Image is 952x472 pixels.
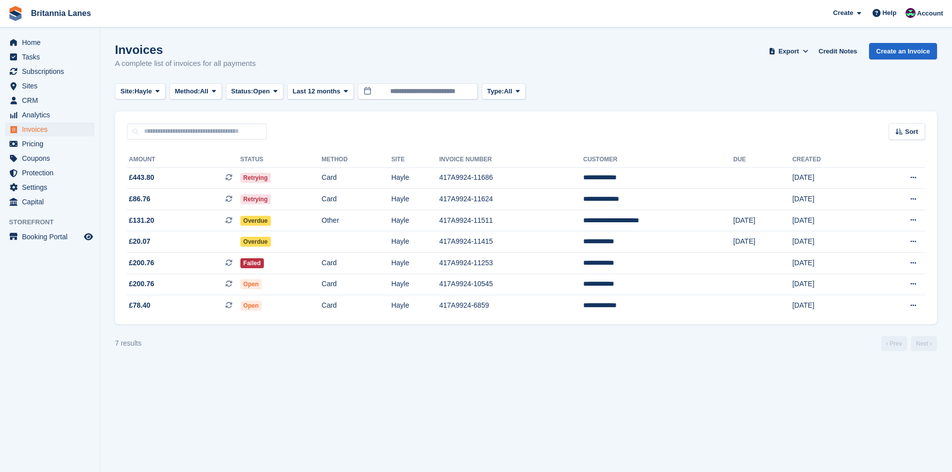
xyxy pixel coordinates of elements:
[129,236,150,247] span: £20.07
[253,86,270,96] span: Open
[22,151,82,165] span: Coupons
[322,152,391,168] th: Method
[22,93,82,107] span: CRM
[293,86,340,96] span: Last 12 months
[5,108,94,122] a: menu
[322,274,391,295] td: Card
[391,253,439,274] td: Hayle
[439,152,583,168] th: Invoice Number
[5,122,94,136] a: menu
[22,137,82,151] span: Pricing
[439,189,583,210] td: 417A9924-11624
[391,152,439,168] th: Site
[240,194,271,204] span: Retrying
[792,231,869,253] td: [DATE]
[767,43,811,59] button: Export
[879,336,939,351] nav: Page
[22,122,82,136] span: Invoices
[439,167,583,189] td: 417A9924-11686
[5,137,94,151] a: menu
[5,195,94,209] a: menu
[5,50,94,64] a: menu
[240,258,264,268] span: Failed
[115,58,256,69] p: A complete list of invoices for all payments
[22,35,82,49] span: Home
[504,86,512,96] span: All
[240,216,271,226] span: Overdue
[5,151,94,165] a: menu
[22,79,82,93] span: Sites
[129,300,150,311] span: £78.40
[115,43,256,56] h1: Invoices
[439,253,583,274] td: 417A9924-11253
[439,295,583,316] td: 417A9924-6859
[129,215,154,226] span: £131.20
[391,295,439,316] td: Hayle
[391,189,439,210] td: Hayle
[5,230,94,244] a: menu
[583,152,733,168] th: Customer
[287,83,354,100] button: Last 12 months
[733,152,792,168] th: Due
[905,127,918,137] span: Sort
[733,231,792,253] td: [DATE]
[129,279,154,289] span: £200.76
[5,93,94,107] a: menu
[391,210,439,231] td: Hayle
[175,86,200,96] span: Method:
[322,167,391,189] td: Card
[815,43,861,59] a: Credit Notes
[22,180,82,194] span: Settings
[240,301,262,311] span: Open
[129,172,154,183] span: £443.80
[22,50,82,64] span: Tasks
[5,35,94,49] a: menu
[240,152,322,168] th: Status
[792,189,869,210] td: [DATE]
[5,64,94,78] a: menu
[240,173,271,183] span: Retrying
[439,210,583,231] td: 417A9924-11511
[82,231,94,243] a: Preview store
[22,230,82,244] span: Booking Portal
[8,6,23,21] img: stora-icon-8386f47178a22dfd0bd8f6a31ec36ba5ce8667c1dd55bd0f319d3a0aa187defe.svg
[226,83,283,100] button: Status: Open
[482,83,526,100] button: Type: All
[240,279,262,289] span: Open
[200,86,208,96] span: All
[833,8,853,18] span: Create
[917,8,943,18] span: Account
[5,79,94,93] a: menu
[231,86,253,96] span: Status:
[240,237,271,247] span: Overdue
[322,210,391,231] td: Other
[127,152,240,168] th: Amount
[9,217,99,227] span: Storefront
[439,274,583,295] td: 417A9924-10545
[22,166,82,180] span: Protection
[22,195,82,209] span: Capital
[22,64,82,78] span: Subscriptions
[733,210,792,231] td: [DATE]
[169,83,222,100] button: Method: All
[322,189,391,210] td: Card
[120,86,134,96] span: Site:
[115,83,165,100] button: Site: Hayle
[792,167,869,189] td: [DATE]
[115,338,141,349] div: 7 results
[792,274,869,295] td: [DATE]
[439,231,583,253] td: 417A9924-11415
[487,86,504,96] span: Type:
[322,253,391,274] td: Card
[869,43,937,59] a: Create an Invoice
[391,167,439,189] td: Hayle
[792,210,869,231] td: [DATE]
[779,46,799,56] span: Export
[792,295,869,316] td: [DATE]
[906,8,916,18] img: Kirsty Miles
[911,336,937,351] a: Next
[5,180,94,194] a: menu
[883,8,897,18] span: Help
[129,194,150,204] span: £86.76
[322,295,391,316] td: Card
